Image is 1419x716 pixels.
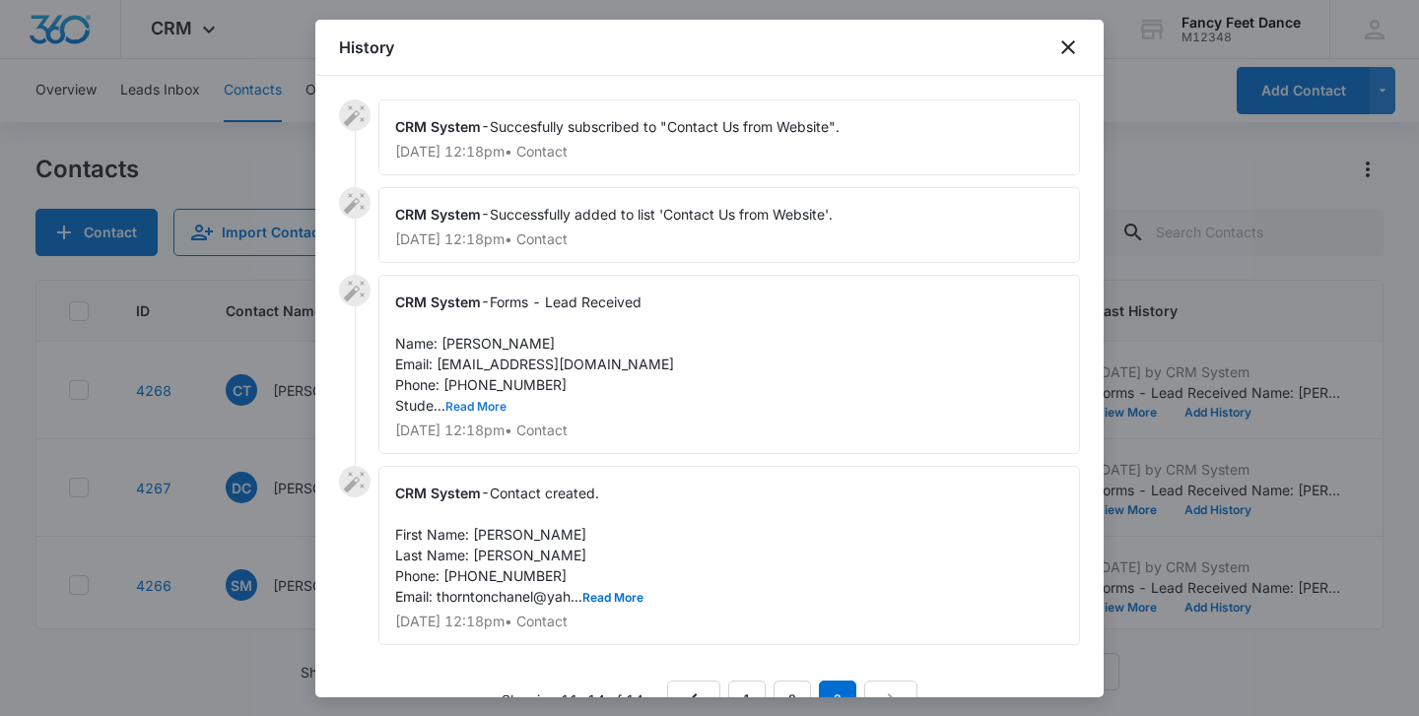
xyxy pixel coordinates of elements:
div: - [378,187,1080,263]
span: Succesfully subscribed to "Contact Us from Website". [490,118,840,135]
button: Read More [445,401,507,413]
span: CRM System [395,206,481,223]
p: [DATE] 12:18pm • Contact [395,615,1063,628]
p: [DATE] 12:18pm • Contact [395,145,1063,159]
div: - [378,99,1080,175]
span: Contact created. First Name: [PERSON_NAME] Last Name: [PERSON_NAME] Phone: [PHONE_NUMBER] Email: ... [395,485,643,605]
span: Successfully added to list 'Contact Us from Website'. [490,206,833,223]
span: Forms - Lead Received Name: [PERSON_NAME] Email: [EMAIL_ADDRESS][DOMAIN_NAME] Phone: [PHONE_NUMBE... [395,293,674,414]
span: CRM System [395,293,481,310]
h1: History [339,35,394,59]
div: - [378,275,1080,454]
button: Read More [582,592,643,604]
button: close [1056,35,1080,59]
p: [DATE] 12:18pm • Contact [395,232,1063,246]
div: - [378,466,1080,645]
p: [DATE] 12:18pm • Contact [395,423,1063,437]
span: CRM System [395,485,481,501]
span: CRM System [395,118,481,135]
p: Showing 11-14 of 14 [502,689,643,710]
